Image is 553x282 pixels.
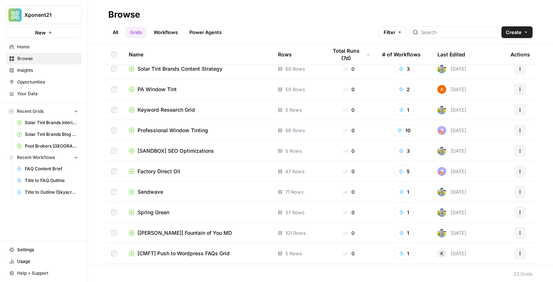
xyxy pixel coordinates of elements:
div: 0 [327,106,370,114]
img: 7o9iy2kmmc4gt2vlcbjqaas6vz7k [437,105,446,114]
span: Home [17,44,78,50]
span: Solar Tint Brands Content Strategy [138,65,222,73]
span: Settings [17,246,78,253]
span: Xponent21 [25,11,69,19]
a: Grids [125,26,146,38]
span: 5 Rows [285,147,302,155]
span: Usage [17,258,78,265]
a: Solar Tint Brands Blog Workflows [14,129,82,140]
div: 0 [327,65,370,73]
a: Spring Green [129,209,266,216]
span: Spring Green [138,209,169,216]
button: Recent Workflows [6,152,82,163]
span: Keyword Research Grid [138,106,195,114]
button: Help + Support [6,267,82,279]
div: [DATE] [437,208,466,217]
a: Workflows [149,26,182,38]
span: 98 Rows [285,127,305,134]
span: Solar Tint Brands Blog Workflows [25,131,78,138]
button: 3 [394,63,414,75]
span: 5 Rows [285,106,302,114]
div: [DATE] [437,64,466,73]
a: Solar Tint Brands Content Strategy [129,65,266,73]
input: Search [421,29,495,36]
span: 5 Rows [285,250,302,257]
button: Workspace: Xponent21 [6,6,82,24]
a: Pool Brokers [GEOGRAPHIC_DATA] [14,140,82,152]
span: Browse [17,55,78,62]
span: [CMFT] Push to Wordpress FAQs Grid [138,250,230,257]
button: 1 [394,227,414,239]
a: Your Data [6,88,82,100]
div: 0 [327,188,370,196]
div: [DATE] [437,249,466,258]
div: [DATE] [437,85,466,94]
span: [[PERSON_NAME]] Fountain of You MD [138,229,232,237]
span: Your Data [17,90,78,97]
a: Title to FAQ Outline [14,175,82,186]
span: [SANDBOX] SEO Optimizations [138,147,214,155]
span: New [35,29,46,36]
img: ly0f5newh3rn50akdwmtp9dssym0 [437,167,446,176]
div: Total Runs (7d) [327,44,370,64]
a: [CMFT] Push to Wordpress FAQs Grid [129,250,266,257]
div: [DATE] [437,126,466,135]
span: PA Window Tint [138,86,177,93]
a: [[PERSON_NAME]] Fountain of You MD [129,229,266,237]
span: Professional Window Tinting [138,127,208,134]
span: Create [506,29,522,36]
span: 71 Rows [285,188,304,196]
button: New [6,27,82,38]
a: FAQ Content Brief [14,163,82,175]
span: 69 Rows [285,65,305,73]
a: Sendwave [129,188,266,196]
span: Recent Grids [17,108,44,115]
span: Title to Outline (Skyscraper Test) [25,189,78,196]
div: 0 [327,250,370,257]
a: Opportunities [6,76,82,88]
div: [DATE] [437,146,466,155]
div: Last Edited [437,44,465,64]
button: Filter [379,26,407,38]
a: Insights [6,64,82,76]
div: [DATE] [437,229,466,237]
a: Solar Tint Brands Interior Page Content [14,117,82,129]
a: Title to Outline (Skyscraper Test) [14,186,82,198]
button: Recent Grids [6,106,82,117]
button: 1 [394,104,414,116]
a: Home [6,41,82,53]
button: 1 [394,186,414,198]
span: Opportunities [17,79,78,85]
div: 0 [327,147,370,155]
a: Browse [6,53,82,64]
button: 2 [394,84,414,95]
img: 7o9iy2kmmc4gt2vlcbjqaas6vz7k [437,208,446,217]
span: 37 Rows [285,209,305,216]
button: 3 [394,145,414,157]
button: Create [501,26,533,38]
button: 5 [394,166,414,177]
span: Help + Support [17,270,78,277]
div: Rows [278,44,292,64]
span: Factory Direct Oil [138,168,180,175]
div: [DATE] [437,105,466,114]
img: 7o9iy2kmmc4gt2vlcbjqaas6vz7k [437,64,446,73]
button: 10 [392,125,415,136]
span: FAQ Content Brief [25,166,78,172]
div: Name [129,44,266,64]
div: 0 [327,209,370,216]
a: Factory Direct Oil [129,168,266,175]
span: 47 Rows [285,168,305,175]
span: Pool Brokers [GEOGRAPHIC_DATA] [25,143,78,149]
a: Keyword Research Grid [129,106,266,114]
div: # of Workflows [382,44,421,64]
img: Xponent21 Logo [8,8,22,22]
a: [SANDBOX] SEO Optimizations [129,147,266,155]
img: 7o9iy2kmmc4gt2vlcbjqaas6vz7k [437,229,446,237]
span: Sendwave [138,188,163,196]
div: 0 [327,168,370,175]
img: 7o9iy2kmmc4gt2vlcbjqaas6vz7k [437,146,446,155]
button: 1 [394,248,414,259]
span: Recent Workflows [17,154,55,161]
span: Solar Tint Brands Interior Page Content [25,119,78,126]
